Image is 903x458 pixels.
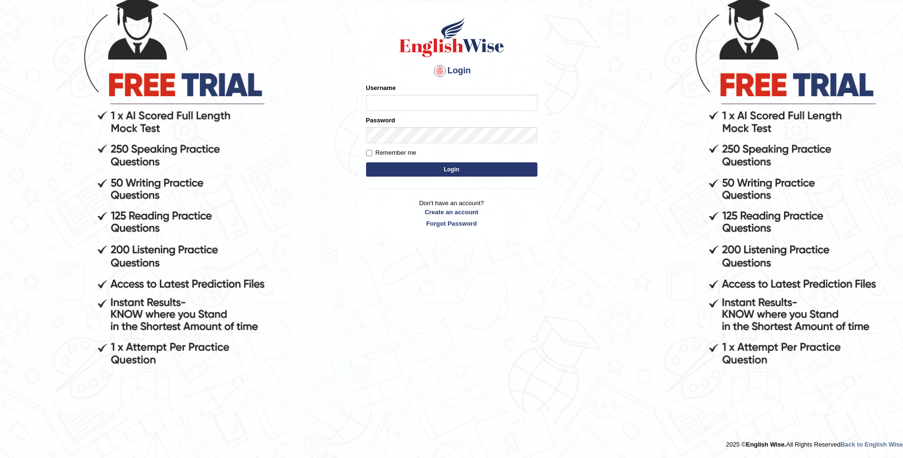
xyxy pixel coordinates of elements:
[366,219,537,228] a: Forgot Password
[366,116,395,125] label: Password
[397,16,506,59] img: Logo of English Wise sign in for intelligent practice with AI
[366,150,372,156] input: Remember me
[746,441,786,448] strong: English Wise.
[366,199,537,228] p: Don't have an account?
[366,83,396,92] label: Username
[366,63,537,79] h4: Login
[366,148,417,158] label: Remember me
[841,441,903,448] a: Back to English Wise
[726,435,903,449] div: 2025 © All Rights Reserved
[366,162,537,177] button: Login
[366,208,537,217] a: Create an account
